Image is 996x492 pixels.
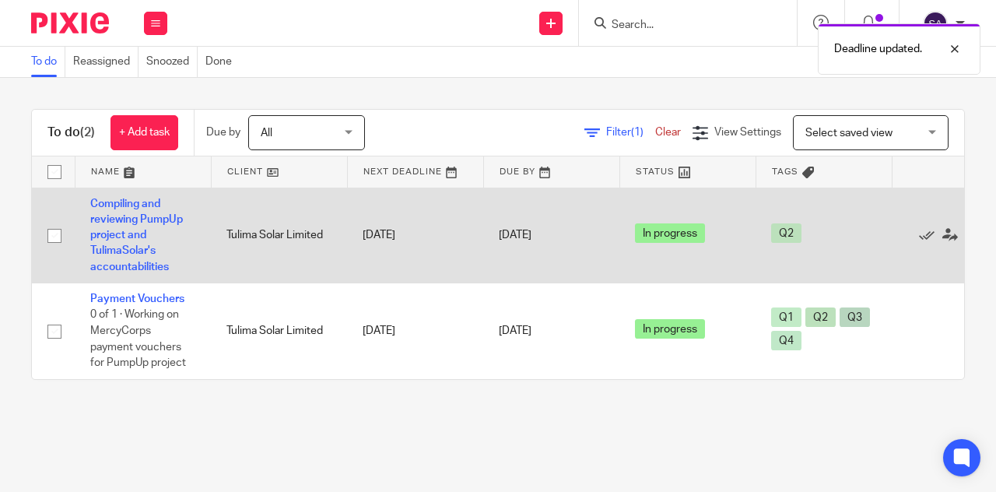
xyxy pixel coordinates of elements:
td: [DATE] [347,283,483,379]
a: Compiling and reviewing PumpUp project and TulimaSolar's accountabilities [90,199,183,272]
td: Tulima Solar Limited [211,188,347,283]
span: [DATE] [499,230,531,241]
p: Deadline updated. [834,41,922,57]
span: Q2 [771,223,801,243]
span: Tags [772,167,798,176]
span: [DATE] [499,325,531,336]
td: Tulima Solar Limited [211,283,347,379]
span: 0 of 1 · Working on MercyCorps payment vouchers for PumpUp project [90,310,186,369]
span: (2) [80,126,95,139]
img: svg%3E [923,11,948,36]
span: Select saved view [805,128,893,139]
span: In progress [635,223,705,243]
td: [DATE] [347,188,483,283]
span: Q1 [771,307,801,327]
a: + Add task [110,115,178,150]
a: Payment Vouchers [90,293,184,304]
img: Pixie [31,12,109,33]
a: Reassigned [73,47,139,77]
a: Done [205,47,240,77]
span: Q2 [805,307,836,327]
span: View Settings [714,127,781,138]
span: Filter [606,127,655,138]
a: Mark as done [919,227,942,243]
span: Q4 [771,331,801,350]
a: Clear [655,127,681,138]
a: Snoozed [146,47,198,77]
span: Q3 [840,307,870,327]
span: All [261,128,272,139]
span: In progress [635,319,705,339]
p: Due by [206,125,240,140]
h1: To do [47,125,95,141]
a: To do [31,47,65,77]
span: (1) [631,127,644,138]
